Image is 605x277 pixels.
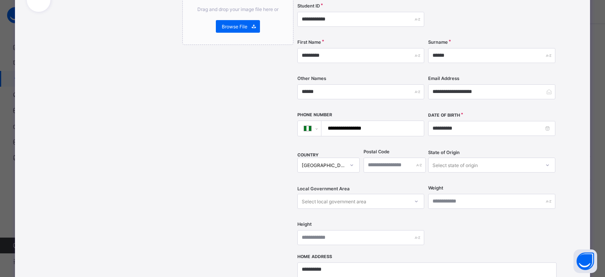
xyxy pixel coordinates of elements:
[297,76,326,81] label: Other Names
[197,6,278,12] span: Drag and drop your image file here or
[428,113,460,118] label: Date of Birth
[297,254,332,259] label: Home Address
[297,186,350,191] span: Local Government Area
[297,39,321,45] label: First Name
[428,76,459,81] label: Email Address
[432,158,478,173] div: Select state of origin
[222,24,247,30] span: Browse File
[573,249,597,273] button: Open asap
[302,194,366,209] div: Select local government area
[297,3,320,9] label: Student ID
[302,162,345,168] div: [GEOGRAPHIC_DATA]
[297,152,319,158] span: COUNTRY
[428,185,443,191] label: Weight
[297,112,332,117] label: Phone Number
[297,221,312,227] label: Height
[364,149,390,154] label: Postal Code
[428,39,448,45] label: Surname
[428,150,460,155] span: State of Origin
